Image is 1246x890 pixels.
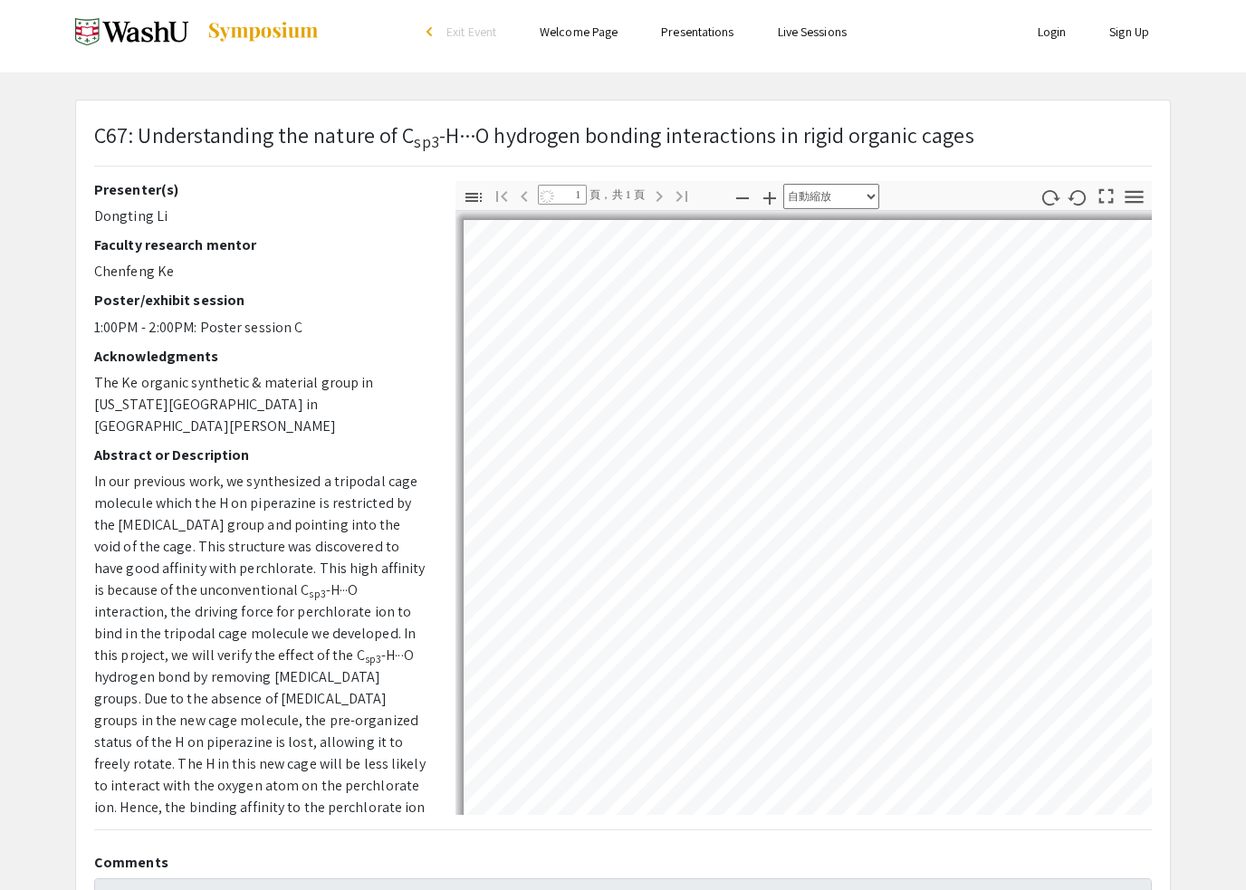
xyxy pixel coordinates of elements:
[94,854,1152,871] h2: Comments
[75,9,188,54] img: Fall 2024 Undergraduate Research Symposium
[94,446,428,464] h2: Abstract or Description
[14,809,77,876] iframe: Chat
[1063,184,1094,210] button: 逆時針旋轉
[727,184,758,210] button: 縮小
[1038,24,1067,40] a: Login
[94,317,428,339] p: 1:00PM - 2:00PM: Poster session C
[644,182,675,208] button: 下一頁
[94,261,428,282] p: Chenfeng Ke
[1109,24,1149,40] a: Sign Up
[94,580,416,665] span: -H···O interaction, the driving force for perchlorate ion to bind in the tripodal cage molecule w...
[206,21,320,43] img: Symposium by ForagerOne
[1091,181,1122,207] button: 切換至簡報模式
[94,119,974,151] p: C67: Understanding the nature of C -H···O hydrogen bonding interactions in rigid organic cages
[754,184,785,210] button: 放大
[1035,184,1066,210] button: 順時針旋轉
[94,181,428,198] h2: Presenter(s)
[509,182,540,208] button: 上一頁
[94,348,428,365] h2: Acknowledgments
[94,236,428,254] h2: Faculty research mentor
[540,24,618,40] a: Welcome Page
[538,185,587,205] input: 第
[365,652,381,665] sub: sp3
[427,26,437,37] div: arrow_back_ios
[446,24,496,40] span: Exit Event
[661,24,733,40] a: Presentations
[458,184,489,210] button: 切換側邊欄
[414,131,438,152] sub: sp3
[1119,184,1150,210] button: 工具
[587,185,646,205] span: 頁，共 1 頁
[778,24,847,40] a: Live Sessions
[666,182,697,208] button: 跳到最後一頁
[309,587,325,600] sub: sp3
[94,206,428,227] p: Dongting Li
[94,292,428,309] h2: Poster/exhibit session
[94,372,428,437] p: The Ke organic synthetic & material group in [US_STATE][GEOGRAPHIC_DATA] in [GEOGRAPHIC_DATA][PER...
[486,182,517,208] button: 跳到第一頁
[94,472,426,599] span: In our previous work, we synthesized a tripodal cage molecule which the H on piperazine is restri...
[75,9,320,54] a: Fall 2024 Undergraduate Research Symposium
[783,184,879,209] select: 縮放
